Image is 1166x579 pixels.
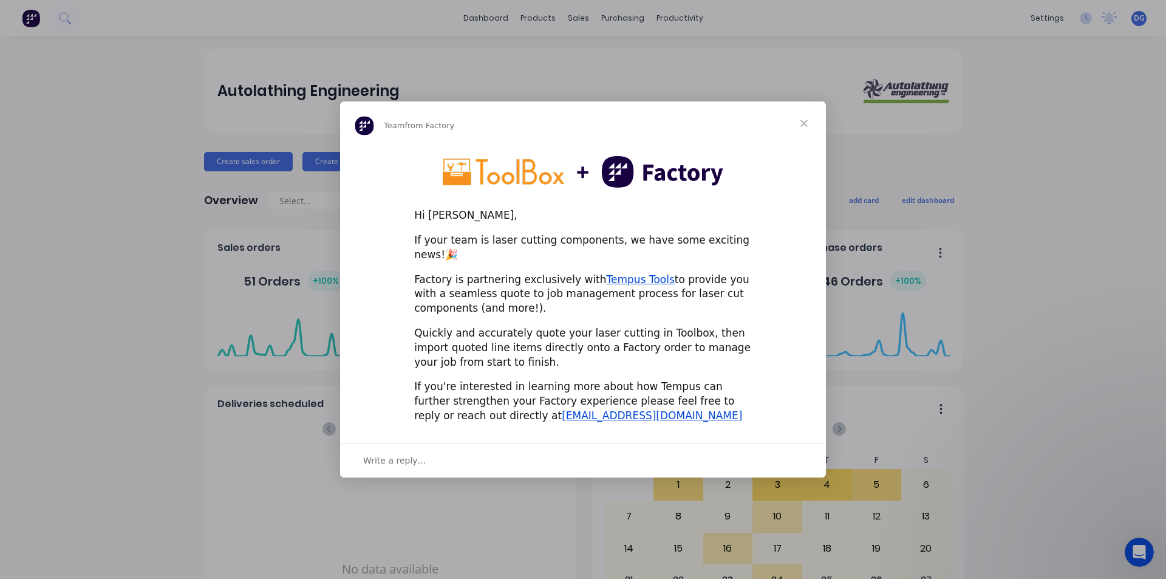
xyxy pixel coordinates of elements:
div: Factory is partnering exclusively with to provide you with a seamless quote to job management pro... [414,273,752,316]
span: Close [782,101,826,145]
div: If you're interested in learning more about how Tempus can further strengthen your Factory experi... [414,380,752,423]
a: Tempus Tools [607,273,675,286]
img: Profile image for Team [355,116,374,135]
div: Quickly and accurately quote your laser cutting in Toolbox, then import quoted line items directl... [414,326,752,369]
div: If your team is laser cutting components, we have some exciting news!🎉 [414,233,752,262]
a: [EMAIL_ADDRESS][DOMAIN_NAME] [562,409,742,422]
span: from Factory [404,121,454,130]
div: Open conversation and reply [340,443,826,478]
span: Write a reply… [363,453,426,468]
span: Team [384,121,404,130]
div: Hi [PERSON_NAME], [414,208,752,223]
